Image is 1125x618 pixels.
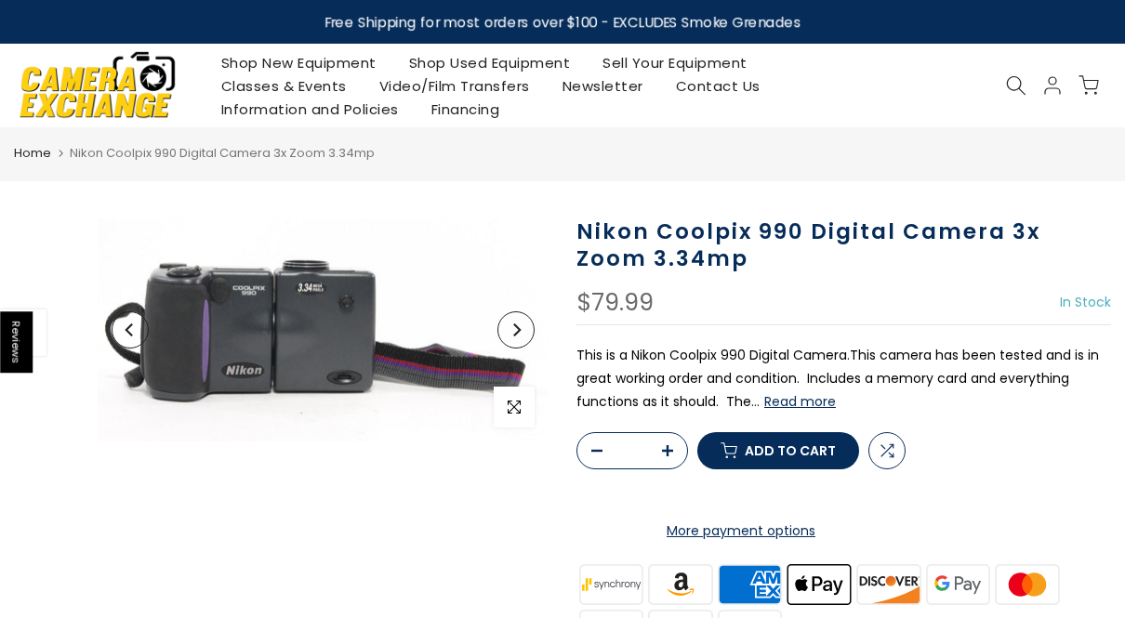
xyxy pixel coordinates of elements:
[854,561,924,607] img: discover
[646,561,716,607] img: amazon payments
[392,51,587,74] a: Shop Used Equipment
[576,218,1111,272] h1: Nikon Coolpix 990 Digital Camera 3x Zoom 3.34mp
[576,344,1111,414] p: This is a Nikon Coolpix 990 Digital Camera.This camera has been tested and is in great working or...
[745,444,836,457] span: Add to cart
[363,74,546,98] a: Video/Film Transfers
[415,98,516,121] a: Financing
[205,51,392,74] a: Shop New Equipment
[659,74,776,98] a: Contact Us
[993,561,1063,607] img: master
[546,74,659,98] a: Newsletter
[715,561,785,607] img: american express
[764,393,836,410] button: Read more
[14,144,51,163] a: Home
[324,12,801,32] strong: Free Shipping for most orders over $100 - EXCLUDES Smoke Grenades
[697,432,859,469] button: Add to cart
[576,291,654,315] div: $79.99
[112,311,149,348] button: Previous
[205,98,415,121] a: Information and Policies
[1060,293,1111,311] span: In Stock
[98,218,549,441] img: Nikon Coolpix 990 Digital Camera 3x Zoom 3.34mp Digital Cameras - Digital Point and Shoot Cameras...
[785,561,854,607] img: apple pay
[70,144,375,162] span: Nikon Coolpix 990 Digital Camera 3x Zoom 3.34mp
[497,311,535,348] button: Next
[576,519,906,543] a: More payment options
[923,561,993,607] img: google pay
[205,74,363,98] a: Classes & Events
[587,51,764,74] a: Sell Your Equipment
[576,561,646,607] img: synchrony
